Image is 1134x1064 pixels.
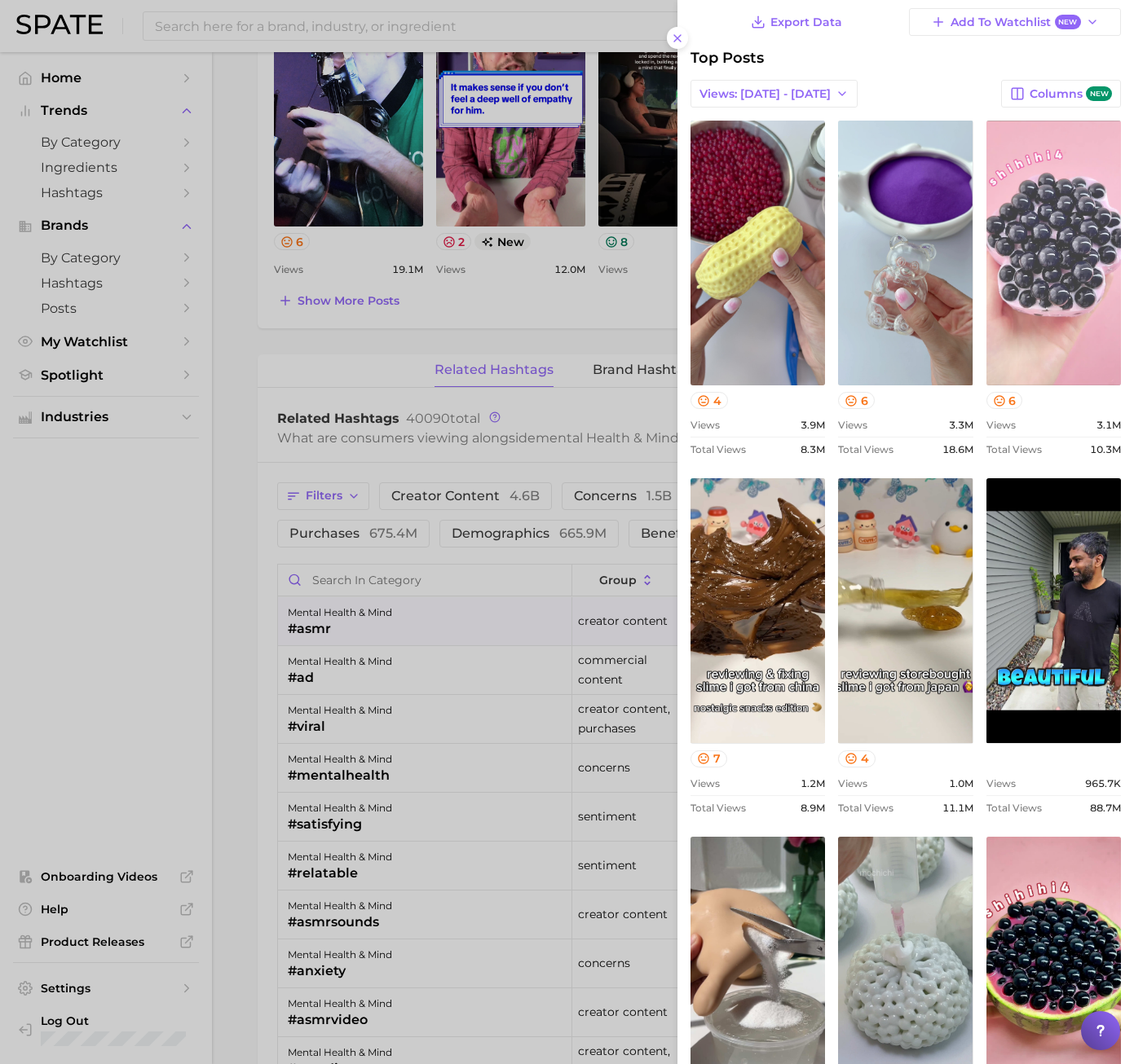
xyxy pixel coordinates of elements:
[691,419,720,431] span: Views
[942,802,973,814] span: 11.1m
[770,15,842,29] span: Export Data
[1096,419,1121,431] span: 3.1m
[691,80,858,108] button: Views: [DATE] - [DATE]
[986,777,1016,789] span: Views
[691,777,720,789] span: Views
[691,750,727,767] button: 7
[691,49,764,67] span: Top Posts
[691,392,728,409] button: 4
[801,777,825,789] span: 1.2m
[986,419,1016,431] span: Views
[801,419,825,431] span: 3.9m
[1030,86,1112,102] span: Columns
[986,802,1042,814] span: Total Views
[1090,443,1121,455] span: 10.3m
[986,392,1023,409] button: 6
[949,419,973,431] span: 3.3m
[699,87,831,101] span: Views: [DATE] - [DATE]
[1001,80,1121,108] button: Columnsnew
[1086,86,1112,102] span: new
[747,8,846,36] button: Export Data
[951,15,1080,30] span: Add to Watchlist
[909,8,1121,36] button: Add to WatchlistNew
[838,443,894,455] span: Total Views
[801,443,825,455] span: 8.3m
[1055,15,1081,30] span: New
[986,443,1042,455] span: Total Views
[1090,802,1121,814] span: 88.7m
[838,802,894,814] span: Total Views
[838,392,875,409] button: 6
[1085,777,1121,789] span: 965.7k
[838,777,867,789] span: Views
[691,802,746,814] span: Total Views
[801,802,825,814] span: 8.9m
[838,750,876,767] button: 4
[942,443,973,455] span: 18.6m
[949,777,973,789] span: 1.0m
[691,443,746,455] span: Total Views
[838,419,867,431] span: Views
